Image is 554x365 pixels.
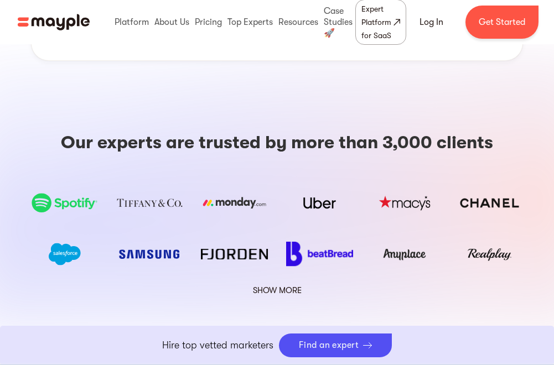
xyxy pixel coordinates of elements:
a: SHOW MORE [246,283,308,298]
div: Top Experts [225,4,276,40]
h3: Our experts are trusted by more than 3,000 clients [61,132,493,154]
img: Mayple logo [18,12,90,33]
div: Find an expert [299,340,359,351]
a: home [18,12,90,33]
div: About Us [152,4,192,40]
a: Get Started [465,6,539,39]
div: Pricing [192,4,225,40]
iframe: Chat Widget [382,246,554,365]
p: Hire top vetted marketers [162,338,273,353]
div: Resources [276,4,321,40]
div: Platform [112,4,152,40]
a: Log In [406,9,457,35]
div: Expert Platform for SaaS [361,2,391,42]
